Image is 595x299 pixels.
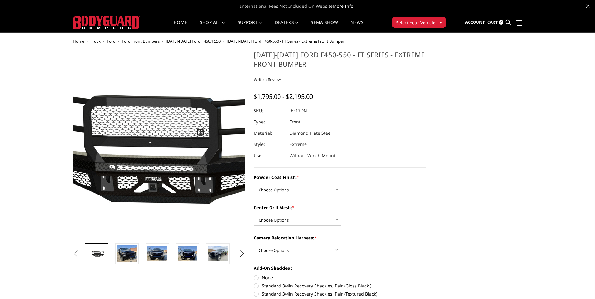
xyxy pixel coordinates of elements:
[254,174,426,181] label: Powder Coat Finish:
[237,249,246,258] button: Next
[333,3,353,9] a: More Info
[71,249,81,258] button: Previous
[208,246,228,261] img: 2017-2022 Ford F450-550 - FT Series - Extreme Front Bumper
[178,246,197,261] img: 2017-2022 Ford F450-550 - FT Series - Extreme Front Bumper
[200,20,225,32] a: shop all
[122,38,160,44] a: Ford Front Bumpers
[73,38,84,44] a: Home
[290,116,300,128] dd: Front
[254,265,426,271] label: Add-On Shackles :
[227,38,344,44] span: [DATE]-[DATE] Ford F450-550 - FT Series - Extreme Front Bumper
[254,139,285,150] dt: Style:
[254,92,313,101] span: $1,795.00 - $2,195.00
[238,20,262,32] a: Support
[465,19,485,25] span: Account
[117,245,137,262] img: 2017-2022 Ford F450-550 - FT Series - Extreme Front Bumper
[465,14,485,31] a: Account
[254,282,426,289] label: Standard 3/4in Recovery Shackles, Pair (Gloss Black )
[174,20,187,32] a: Home
[440,19,442,26] span: ▾
[290,150,335,161] dd: Without Winch Mount
[275,20,299,32] a: Dealers
[311,20,338,32] a: SEMA Show
[487,19,498,25] span: Cart
[392,17,446,28] button: Select Your Vehicle
[396,19,435,26] span: Select Your Vehicle
[254,116,285,128] dt: Type:
[73,50,245,237] a: 2017-2022 Ford F450-550 - FT Series - Extreme Front Bumper
[107,38,116,44] a: Ford
[499,20,503,25] span: 0
[254,234,426,241] label: Camera Relocation Harness:
[290,105,307,116] dd: JEF17DN
[91,38,101,44] a: Truck
[73,16,140,29] img: BODYGUARD BUMPERS
[147,246,167,261] img: 2017-2022 Ford F450-550 - FT Series - Extreme Front Bumper
[487,14,503,31] a: Cart 0
[254,150,285,161] dt: Use:
[254,105,285,116] dt: SKU:
[254,274,426,281] label: None
[290,128,332,139] dd: Diamond Plate Steel
[254,291,426,297] label: Standard 3/4in Recovery Shackles, Pair (Textured Black)
[350,20,363,32] a: News
[254,204,426,211] label: Center Grill Mesh:
[166,38,221,44] a: [DATE]-[DATE] Ford F450/F550
[254,50,426,73] h1: [DATE]-[DATE] Ford F450-550 - FT Series - Extreme Front Bumper
[254,77,281,82] a: Write a Review
[290,139,307,150] dd: Extreme
[254,128,285,139] dt: Material:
